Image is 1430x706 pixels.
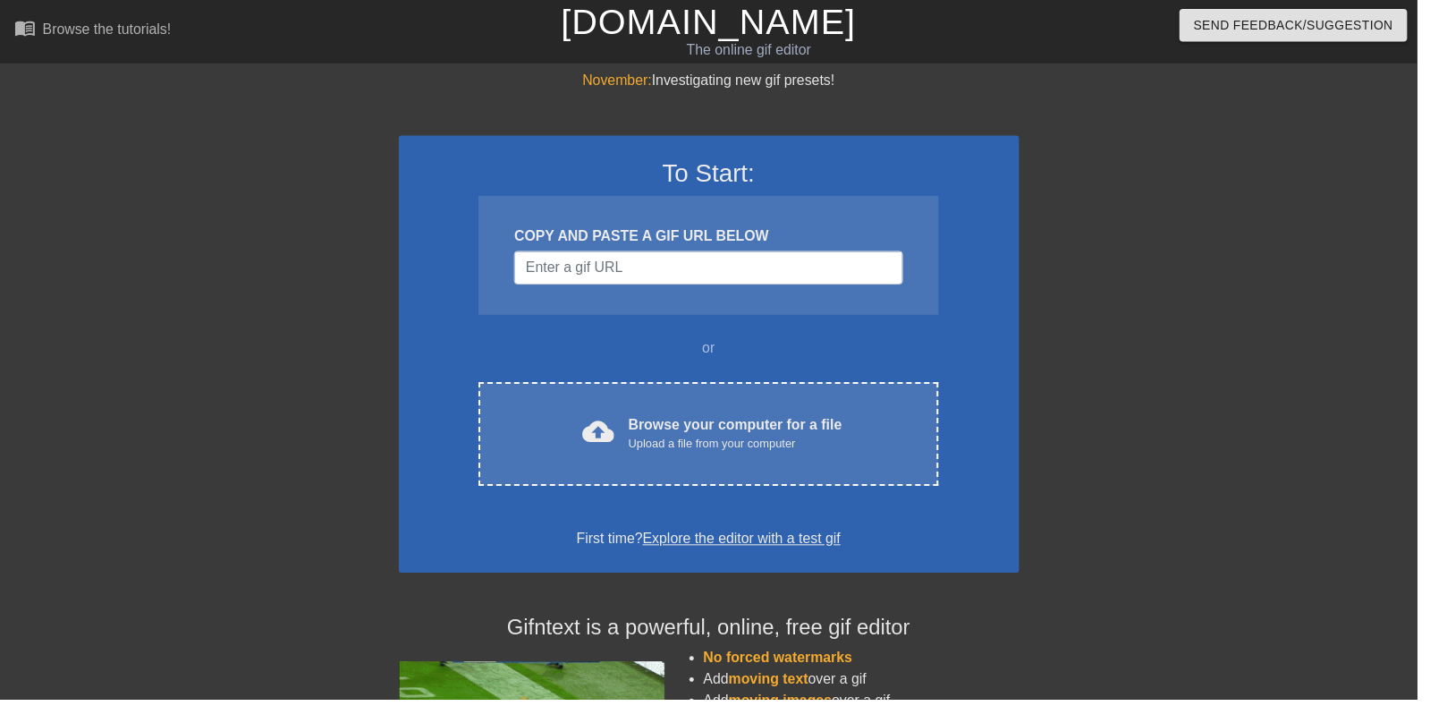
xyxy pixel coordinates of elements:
[426,533,1005,555] div: First time?
[449,341,982,362] div: or
[710,675,1028,696] li: Add over a gif
[402,621,1028,647] h4: Gifntext is a powerful, online, free gif editor
[519,228,910,250] div: COPY AND PASTE A GIF URL BELOW
[648,536,848,551] a: Explore the editor with a test gif
[486,40,1026,62] div: The online gif editor
[1205,14,1406,37] span: Send Feedback/Suggestion
[519,253,910,287] input: Username
[14,17,173,45] a: Browse the tutorials!
[1190,9,1420,42] button: Send Feedback/Suggestion
[710,656,860,671] span: No forced watermarks
[14,17,36,38] span: menu_book
[43,21,173,37] div: Browse the tutorials!
[634,418,850,457] div: Browse your computer for a file
[402,71,1028,92] div: Investigating new gif presets!
[634,439,850,457] div: Upload a file from your computer
[566,2,864,41] a: [DOMAIN_NAME]
[588,420,620,452] span: cloud_upload
[588,73,657,89] span: November:
[426,160,1005,191] h3: To Start:
[735,677,816,693] span: moving text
